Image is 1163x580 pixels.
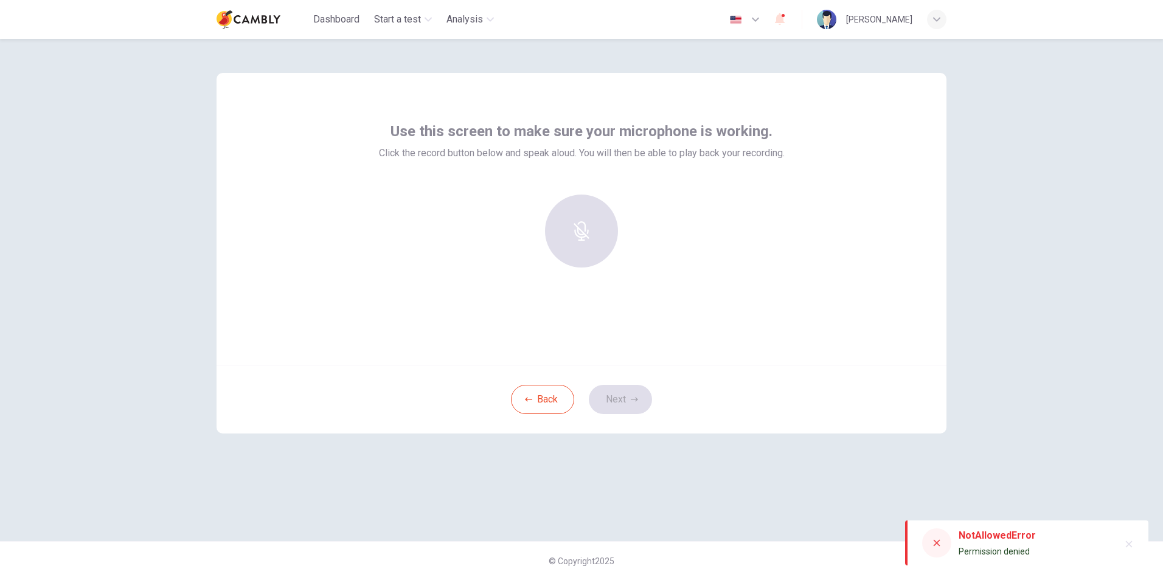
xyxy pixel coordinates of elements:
[369,9,437,30] button: Start a test
[959,547,1030,556] span: Permission denied
[846,12,912,27] div: [PERSON_NAME]
[446,12,483,27] span: Analysis
[313,12,359,27] span: Dashboard
[442,9,499,30] button: Analysis
[217,7,280,32] img: Cambly logo
[549,556,614,566] span: © Copyright 2025
[817,10,836,29] img: Profile picture
[217,7,308,32] a: Cambly logo
[391,122,772,141] span: Use this screen to make sure your microphone is working.
[959,528,1036,543] div: NotAllowedError
[374,12,421,27] span: Start a test
[728,15,743,24] img: en
[308,9,364,30] button: Dashboard
[379,146,785,161] span: Click the record button below and speak aloud. You will then be able to play back your recording.
[511,385,574,414] button: Back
